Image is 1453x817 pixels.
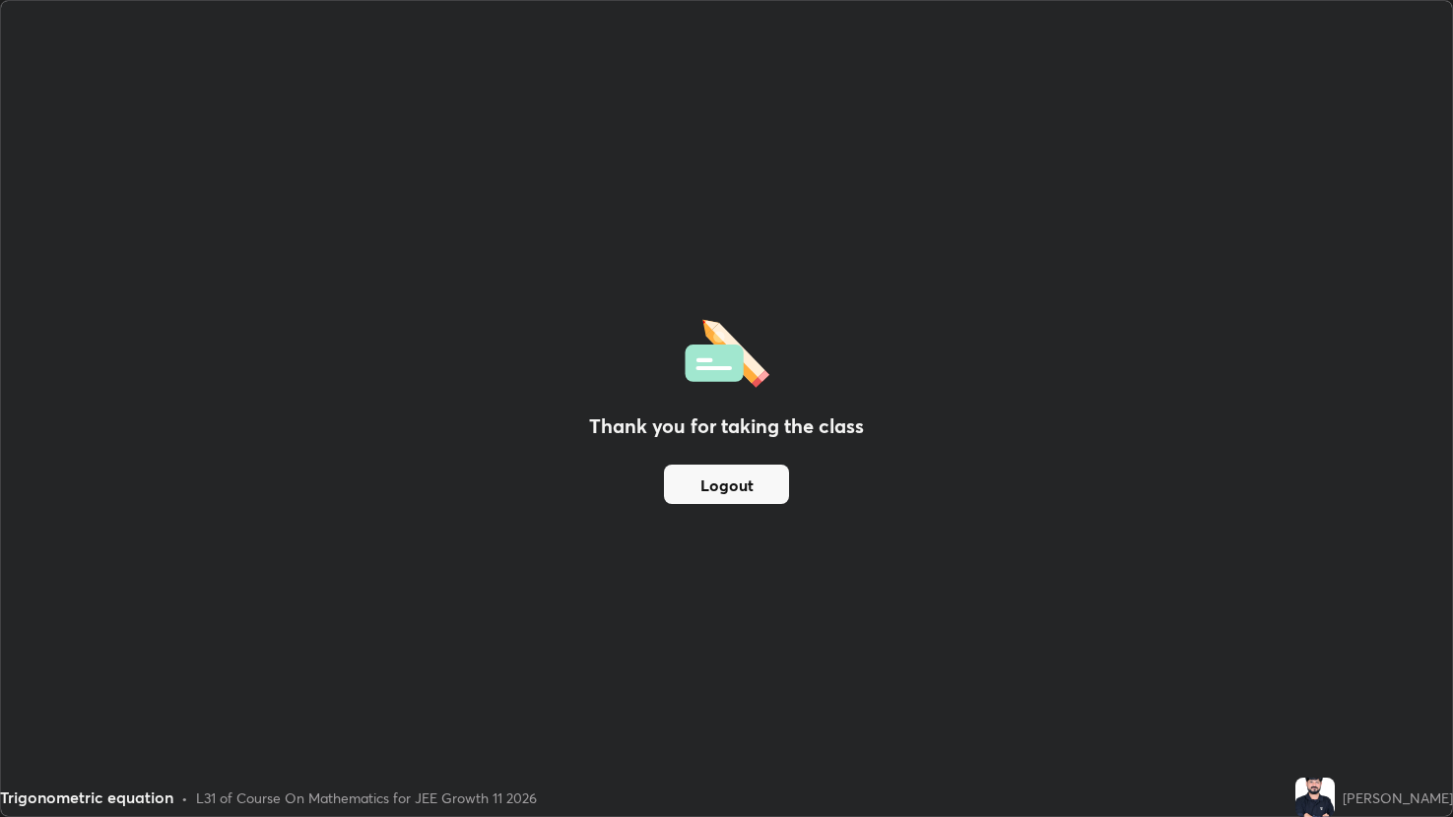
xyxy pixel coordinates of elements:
button: Logout [664,465,789,504]
img: offlineFeedback.1438e8b3.svg [685,313,769,388]
img: 7c2f8db92f994768b0658335c05f33a0.jpg [1295,778,1335,817]
div: [PERSON_NAME] [1343,787,1453,808]
div: L31 of Course On Mathematics for JEE Growth 11 2026 [196,787,537,808]
h2: Thank you for taking the class [589,411,864,441]
div: • [181,787,188,808]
